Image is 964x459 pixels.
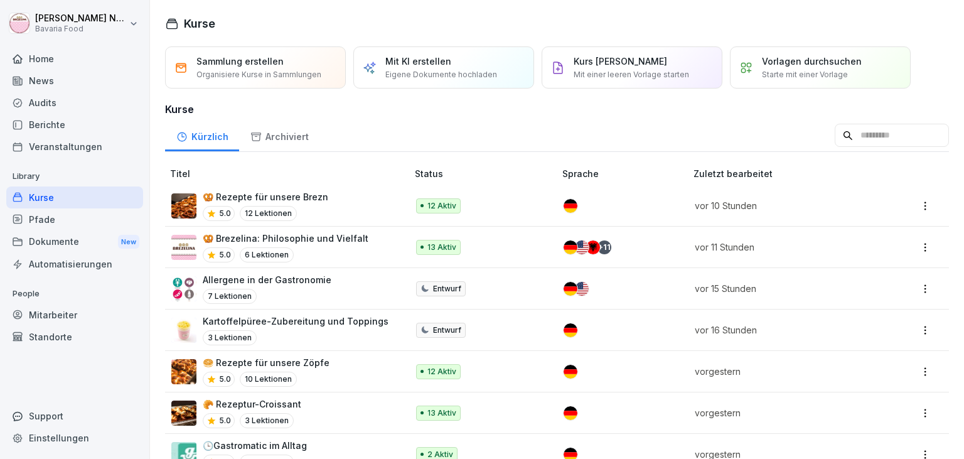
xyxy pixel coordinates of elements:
[165,102,949,117] h3: Kurse
[219,208,231,219] p: 5.0
[564,365,577,379] img: de.svg
[6,48,143,70] a: Home
[415,167,557,180] p: Status
[762,55,862,68] p: Vorlagen durchsuchen
[203,330,257,345] p: 3 Lektionen
[6,230,143,254] div: Dokumente
[597,240,611,254] div: + 11
[564,406,577,420] img: de.svg
[433,283,461,294] p: Entwurf
[219,415,231,426] p: 5.0
[170,167,410,180] p: Titel
[385,55,451,68] p: Mit KI erstellen
[694,167,884,180] p: Zuletzt bearbeitet
[385,69,497,80] p: Eigene Dokumente hochladen
[6,326,143,348] a: Standorte
[203,273,331,286] p: Allergene in der Gastronomie
[695,323,869,337] p: vor 16 Stunden
[6,70,143,92] a: News
[564,240,577,254] img: de.svg
[6,284,143,304] p: People
[6,166,143,186] p: Library
[695,282,869,295] p: vor 15 Stunden
[427,242,456,253] p: 13 Aktiv
[433,325,461,336] p: Entwurf
[6,136,143,158] a: Veranstaltungen
[240,206,297,221] p: 12 Lektionen
[6,208,143,230] a: Pfade
[575,282,589,296] img: us.svg
[203,232,368,245] p: 🥨 Brezelina: Philosophie und Vielfalt
[6,114,143,136] a: Berichte
[171,359,196,384] img: g80a8fc6kexzniuu9it64ulf.png
[575,240,589,254] img: us.svg
[240,372,297,387] p: 10 Lektionen
[165,119,239,151] a: Kürzlich
[35,24,127,33] p: Bavaria Food
[6,405,143,427] div: Support
[562,167,688,180] p: Sprache
[564,199,577,213] img: de.svg
[695,406,869,419] p: vorgestern
[586,240,600,254] img: al.svg
[6,427,143,449] a: Einstellungen
[695,240,869,254] p: vor 11 Stunden
[203,397,301,411] p: 🥐 Rezeptur-Croissant
[35,13,127,24] p: [PERSON_NAME] Neurohr
[427,200,456,212] p: 12 Aktiv
[203,289,257,304] p: 7 Lektionen
[203,190,328,203] p: 🥨 Rezepte für unsere Brezn
[564,282,577,296] img: de.svg
[564,323,577,337] img: de.svg
[6,304,143,326] a: Mitarbeiter
[171,235,196,260] img: fkzffi32ddptk8ye5fwms4as.png
[427,366,456,377] p: 12 Aktiv
[171,401,196,426] img: uiwnpppfzomfnd70mlw8txee.png
[574,69,689,80] p: Mit einer leeren Vorlage starten
[203,315,388,328] p: Kartoffelpüree-Zubereitung und Toppings
[203,356,329,369] p: 🥯 Rezepte für unsere Zöpfe
[6,92,143,114] a: Audits
[6,186,143,208] a: Kurse
[427,408,456,419] p: 13 Aktiv
[118,235,139,249] div: New
[219,249,231,261] p: 5.0
[171,193,196,219] img: wxm90gn7bi8v0z1otajcw90g.png
[6,253,143,275] a: Automatisierungen
[240,247,294,262] p: 6 Lektionen
[762,69,848,80] p: Starte mit einer Vorlage
[203,439,307,452] p: 🕒Gastromatic im Alltag
[695,199,869,212] p: vor 10 Stunden
[219,374,231,385] p: 5.0
[171,318,196,343] img: ur5kfpj4g1mhuir9rzgpc78h.png
[6,230,143,254] a: DokumenteNew
[184,15,215,32] h1: Kurse
[695,365,869,378] p: vorgestern
[171,276,196,301] img: wi6qaxf14ni09ll6d10wcg5r.png
[196,55,284,68] p: Sammlung erstellen
[240,413,294,428] p: 3 Lektionen
[196,69,321,80] p: Organisiere Kurse in Sammlungen
[574,55,667,68] p: Kurs [PERSON_NAME]
[239,119,319,151] a: Archiviert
